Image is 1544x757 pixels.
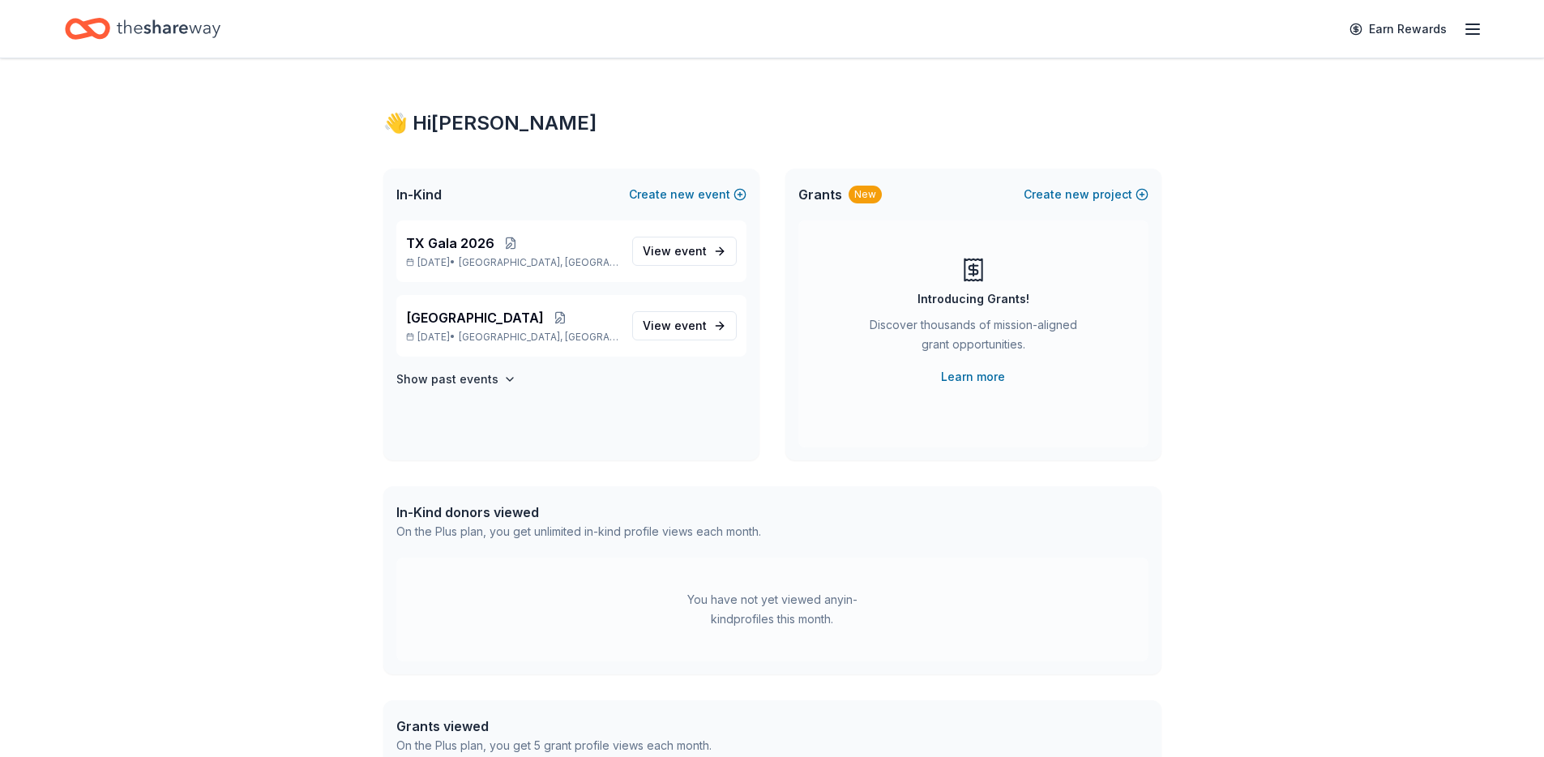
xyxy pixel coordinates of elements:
a: Earn Rewards [1340,15,1456,44]
div: You have not yet viewed any in-kind profiles this month. [671,590,874,629]
span: event [674,319,707,332]
p: [DATE] • [406,331,619,344]
span: event [674,244,707,258]
div: New [849,186,882,203]
span: View [643,242,707,261]
div: On the Plus plan, you get 5 grant profile views each month. [396,736,712,755]
div: Introducing Grants! [917,289,1029,309]
div: Grants viewed [396,716,712,736]
span: new [1065,185,1089,204]
span: [GEOGRAPHIC_DATA], [GEOGRAPHIC_DATA] [459,256,618,269]
span: [GEOGRAPHIC_DATA], [GEOGRAPHIC_DATA] [459,331,618,344]
a: Home [65,10,220,48]
div: Discover thousands of mission-aligned grant opportunities. [863,315,1084,361]
span: Grants [798,185,842,204]
span: [GEOGRAPHIC_DATA] [406,308,544,327]
span: In-Kind [396,185,442,204]
span: new [670,185,695,204]
a: Learn more [941,367,1005,387]
button: Show past events [396,370,516,389]
div: 👋 Hi [PERSON_NAME] [383,110,1161,136]
div: On the Plus plan, you get unlimited in-kind profile views each month. [396,522,761,541]
button: Createnewevent [629,185,746,204]
p: [DATE] • [406,256,619,269]
button: Createnewproject [1024,185,1148,204]
a: View event [632,237,737,266]
div: In-Kind donors viewed [396,503,761,522]
span: TX Gala 2026 [406,233,494,253]
a: View event [632,311,737,340]
span: View [643,316,707,336]
h4: Show past events [396,370,498,389]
